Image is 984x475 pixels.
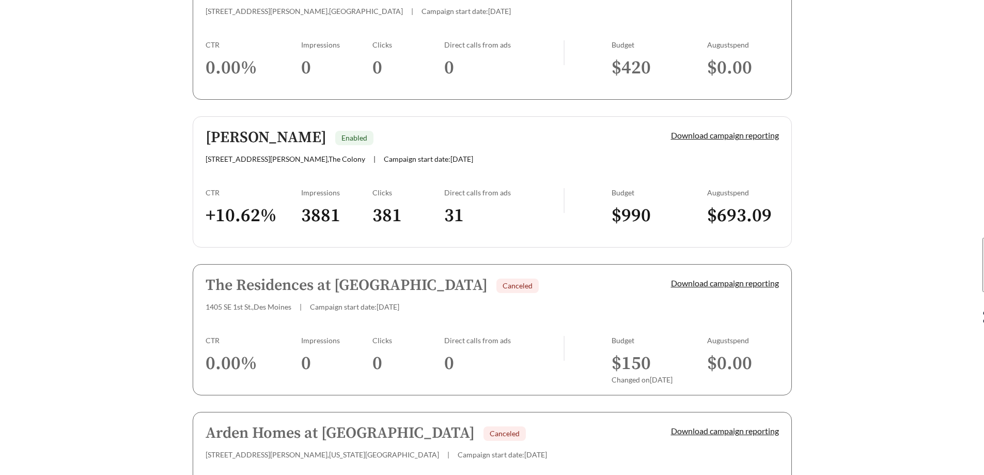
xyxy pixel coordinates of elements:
div: Direct calls from ads [444,188,564,197]
span: Campaign start date: [DATE] [384,155,473,163]
a: Download campaign reporting [671,278,779,288]
div: August spend [707,188,779,197]
span: | [373,155,376,163]
h3: 0 [444,56,564,80]
span: Canceled [490,429,520,438]
h3: $ 693.09 [707,204,779,227]
h3: 0.00 % [206,352,301,375]
img: line [564,336,565,361]
h3: 0 [372,56,444,80]
span: Campaign start date: [DATE] [458,450,547,459]
span: | [300,302,302,311]
a: Download campaign reporting [671,130,779,140]
a: Download campaign reporting [671,426,779,436]
span: [STREET_ADDRESS][PERSON_NAME] , [GEOGRAPHIC_DATA] [206,7,403,16]
span: | [411,7,413,16]
div: CTR [206,336,301,345]
h5: Arden Homes at [GEOGRAPHIC_DATA] [206,425,475,442]
div: Budget [612,40,707,49]
div: CTR [206,40,301,49]
h3: + 10.62 % [206,204,301,227]
span: Canceled [503,281,533,290]
a: The Residences at [GEOGRAPHIC_DATA]Canceled1405 SE 1st St.,Des Moines|Campaign start date:[DATE]D... [193,264,792,395]
h3: $ 0.00 [707,352,779,375]
img: line [564,188,565,213]
span: [STREET_ADDRESS][PERSON_NAME] , [US_STATE][GEOGRAPHIC_DATA] [206,450,439,459]
h3: 381 [372,204,444,227]
span: | [447,450,449,459]
div: CTR [206,188,301,197]
div: Impressions [301,336,373,345]
h3: $ 420 [612,56,707,80]
h3: 0 [444,352,564,375]
h3: $ 150 [612,352,707,375]
div: Budget [612,336,707,345]
h3: $ 990 [612,204,707,227]
div: Clicks [372,188,444,197]
h3: 0 [372,352,444,375]
div: August spend [707,336,779,345]
div: Changed on [DATE] [612,375,707,384]
h5: The Residences at [GEOGRAPHIC_DATA] [206,277,488,294]
div: Clicks [372,336,444,345]
span: Enabled [341,133,367,142]
span: Campaign start date: [DATE] [310,302,399,311]
a: [PERSON_NAME]Enabled[STREET_ADDRESS][PERSON_NAME],The Colony|Campaign start date:[DATE]Download c... [193,116,792,248]
img: line [564,40,565,65]
div: Impressions [301,40,373,49]
h5: [PERSON_NAME] [206,129,326,146]
h3: 0 [301,352,373,375]
div: August spend [707,40,779,49]
span: Campaign start date: [DATE] [421,7,511,16]
div: Direct calls from ads [444,40,564,49]
div: Clicks [372,40,444,49]
span: [STREET_ADDRESS][PERSON_NAME] , The Colony [206,155,365,163]
h3: 0.00 % [206,56,301,80]
span: 1405 SE 1st St. , Des Moines [206,302,291,311]
h3: 0 [301,56,373,80]
div: Impressions [301,188,373,197]
h3: 3881 [301,204,373,227]
div: Direct calls from ads [444,336,564,345]
h3: $ 0.00 [707,56,779,80]
div: Budget [612,188,707,197]
h3: 31 [444,204,564,227]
